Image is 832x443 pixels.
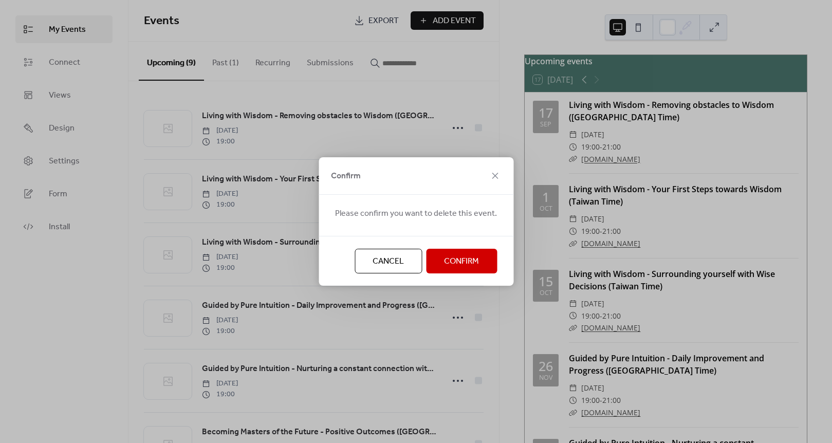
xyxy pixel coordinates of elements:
[335,208,497,220] span: Please confirm you want to delete this event.
[444,255,479,268] span: Confirm
[426,249,497,273] button: Confirm
[331,170,361,182] span: Confirm
[373,255,404,268] span: Cancel
[355,249,422,273] button: Cancel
